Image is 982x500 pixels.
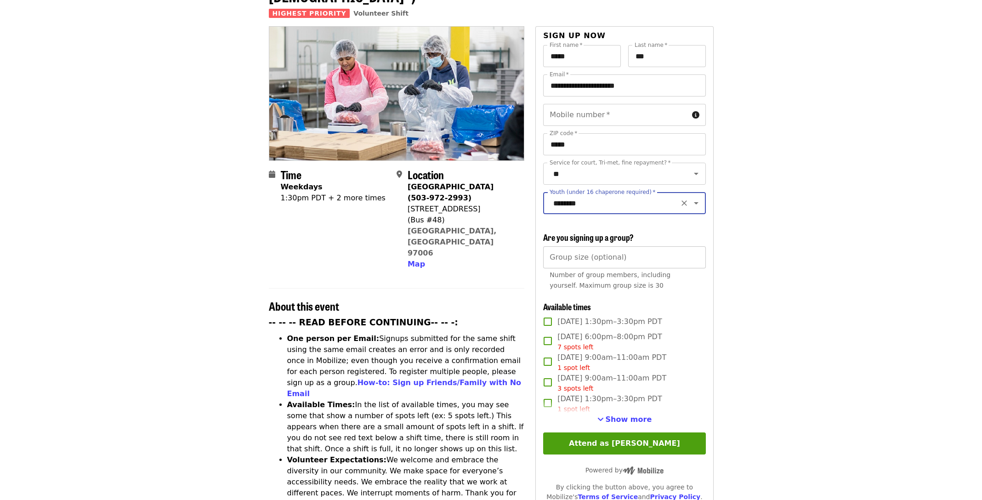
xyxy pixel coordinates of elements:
input: First name [543,45,621,67]
input: ZIP code [543,133,705,155]
div: 1:30pm PDT + 2 more times [281,193,386,204]
strong: Volunteer Expectations: [287,455,387,464]
strong: [GEOGRAPHIC_DATA] (503-972-2993) [408,182,494,202]
strong: -- -- -- READ BEFORE CONTINUING-- -- -: [269,318,458,327]
input: Email [543,74,705,97]
div: [STREET_ADDRESS] [408,204,517,215]
span: About this event [269,298,339,314]
button: Open [690,167,703,180]
span: [DATE] 1:30pm–3:30pm PDT [557,393,662,414]
a: How-to: Sign up Friends/Family with No Email [287,378,522,398]
span: Time [281,166,301,182]
img: July/Aug/Sept - Beaverton: Repack/Sort (age 10+) organized by Oregon Food Bank [269,27,524,160]
span: 3 spots left [557,385,593,392]
label: Last name [635,42,667,48]
strong: One person per Email: [287,334,380,343]
label: ZIP code [550,131,577,136]
span: Map [408,260,425,268]
strong: Available Times: [287,400,355,409]
button: Clear [678,197,691,210]
span: [DATE] 6:00pm–8:00pm PDT [557,331,662,352]
label: Email [550,72,569,77]
span: [DATE] 9:00am–11:00am PDT [557,373,666,393]
div: (Bus #48) [408,215,517,226]
span: [DATE] 1:30pm–3:30pm PDT [557,316,662,327]
label: Service for court, Tri-met, fine repayment? [550,160,671,165]
button: Attend as [PERSON_NAME] [543,432,705,455]
button: See more timeslots [597,414,652,425]
i: map-marker-alt icon [397,170,402,179]
a: [GEOGRAPHIC_DATA], [GEOGRAPHIC_DATA] 97006 [408,227,497,257]
a: Volunteer Shift [353,10,409,17]
span: Location [408,166,444,182]
input: Last name [628,45,706,67]
span: Sign up now [543,31,606,40]
input: Mobile number [543,104,688,126]
span: 1 spot left [557,405,590,413]
i: circle-info icon [692,111,699,119]
span: 1 spot left [557,364,590,371]
span: Are you signing up a group? [543,231,634,243]
span: [DATE] 9:00am–11:00am PDT [557,352,666,373]
i: calendar icon [269,170,275,179]
li: In the list of available times, you may see some that show a number of spots left (ex: 5 spots le... [287,399,525,455]
span: Powered by [585,466,664,474]
label: First name [550,42,583,48]
li: Signups submitted for the same shift using the same email creates an error and is only recorded o... [287,333,525,399]
label: Youth (under 16 chaperone required) [550,189,655,195]
span: Show more [606,415,652,424]
span: Number of group members, including yourself. Maximum group size is 30 [550,271,670,289]
span: Highest Priority [269,9,350,18]
strong: Weekdays [281,182,323,191]
span: 7 spots left [557,343,593,351]
button: Map [408,259,425,270]
button: Open [690,197,703,210]
span: Available times [543,301,591,312]
img: Powered by Mobilize [623,466,664,475]
input: [object Object] [543,246,705,268]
